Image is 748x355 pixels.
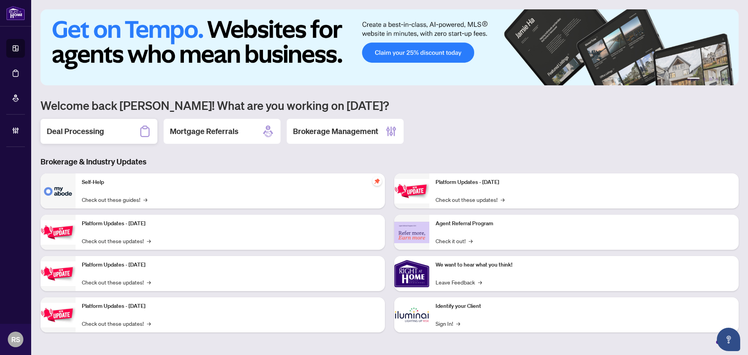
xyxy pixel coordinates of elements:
[436,237,473,245] a: Check it out!→
[82,261,379,269] p: Platform Updates - [DATE]
[436,195,505,204] a: Check out these updates!→
[293,126,378,137] h2: Brokerage Management
[436,219,732,228] p: Agent Referral Program
[41,261,76,286] img: Platform Updates - July 21, 2025
[394,256,429,291] img: We want to hear what you think!
[41,9,739,85] img: Slide 0
[82,178,379,187] p: Self-Help
[687,78,700,81] button: 1
[170,126,238,137] h2: Mortgage Referrals
[728,78,731,81] button: 6
[456,319,460,328] span: →
[41,303,76,327] img: Platform Updates - July 8, 2025
[478,278,482,286] span: →
[394,222,429,243] img: Agent Referral Program
[436,178,732,187] p: Platform Updates - [DATE]
[41,98,739,113] h1: Welcome back [PERSON_NAME]! What are you working on [DATE]?
[41,173,76,208] img: Self-Help
[82,195,147,204] a: Check out these guides!→
[469,237,473,245] span: →
[709,78,712,81] button: 3
[147,237,151,245] span: →
[82,319,151,328] a: Check out these updates!→
[11,334,20,345] span: RS
[143,195,147,204] span: →
[436,261,732,269] p: We want to hear what you think!
[82,302,379,311] p: Platform Updates - [DATE]
[722,78,725,81] button: 5
[394,297,429,332] img: Identify your Client
[372,177,382,186] span: pushpin
[501,195,505,204] span: →
[436,302,732,311] p: Identify your Client
[436,278,482,286] a: Leave Feedback→
[703,78,706,81] button: 2
[82,278,151,286] a: Check out these updates!→
[41,220,76,245] img: Platform Updates - September 16, 2025
[147,319,151,328] span: →
[715,78,718,81] button: 4
[41,156,739,167] h3: Brokerage & Industry Updates
[147,278,151,286] span: →
[436,319,460,328] a: Sign In!→
[82,237,151,245] a: Check out these updates!→
[6,6,25,20] img: logo
[47,126,104,137] h2: Deal Processing
[82,219,379,228] p: Platform Updates - [DATE]
[394,179,429,203] img: Platform Updates - June 23, 2025
[717,328,740,351] button: Open asap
